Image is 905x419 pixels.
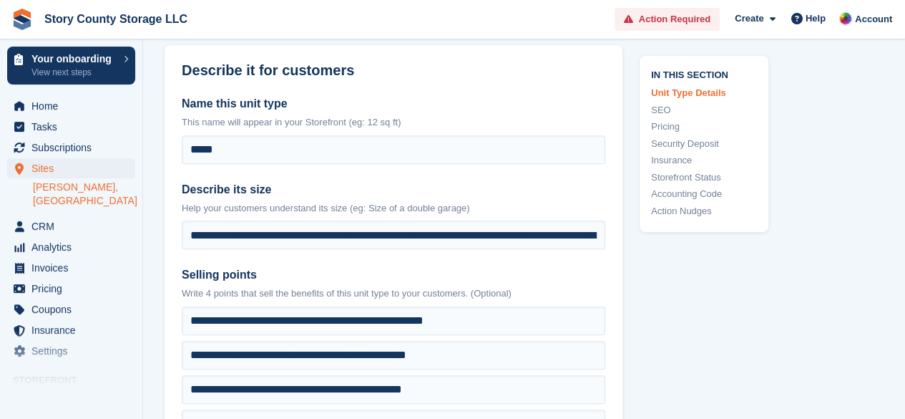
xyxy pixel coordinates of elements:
[7,341,135,361] a: menu
[31,258,117,278] span: Invoices
[182,266,605,284] label: Selling points
[182,62,605,79] h2: Describe it for customers
[182,115,605,130] p: This name will appear in your Storefront (eg: 12 sq ft)
[806,11,826,26] span: Help
[13,373,142,387] span: Storefront
[7,96,135,116] a: menu
[31,299,117,319] span: Coupons
[7,279,135,299] a: menu
[31,216,117,236] span: CRM
[651,170,757,185] a: Storefront Status
[31,158,117,178] span: Sites
[651,137,757,151] a: Security Deposit
[651,154,757,168] a: Insurance
[7,158,135,178] a: menu
[31,279,117,299] span: Pricing
[33,180,135,208] a: [PERSON_NAME], [GEOGRAPHIC_DATA]
[182,95,605,112] label: Name this unit type
[7,299,135,319] a: menu
[31,320,117,340] span: Insurance
[651,87,757,101] a: Unit Type Details
[31,117,117,137] span: Tasks
[39,7,193,31] a: Story County Storage LLC
[7,320,135,340] a: menu
[31,138,117,158] span: Subscriptions
[182,181,605,198] label: Describe its size
[7,47,135,85] a: Your onboarding View next steps
[735,11,763,26] span: Create
[855,12,892,27] span: Account
[11,9,33,30] img: stora-icon-8386f47178a22dfd0bd8f6a31ec36ba5ce8667c1dd55bd0f319d3a0aa187defe.svg
[7,216,135,236] a: menu
[31,66,117,79] p: View next steps
[31,54,117,64] p: Your onboarding
[7,117,135,137] a: menu
[651,120,757,135] a: Pricing
[651,204,757,218] a: Action Nudges
[182,286,605,301] p: Write 4 points that sell the benefits of this unit type to your customers. (Optional)
[31,237,117,257] span: Analytics
[615,8,720,32] a: Action Required
[182,201,605,216] p: Help your customers understand its size (eg: Size of a double garage)
[838,11,853,26] img: Leah Hattan
[7,138,135,158] a: menu
[31,341,117,361] span: Settings
[651,188,757,202] a: Accounting Code
[639,12,710,27] span: Action Required
[7,258,135,278] a: menu
[651,103,757,117] a: SEO
[651,67,757,81] span: In this section
[7,237,135,257] a: menu
[31,96,117,116] span: Home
